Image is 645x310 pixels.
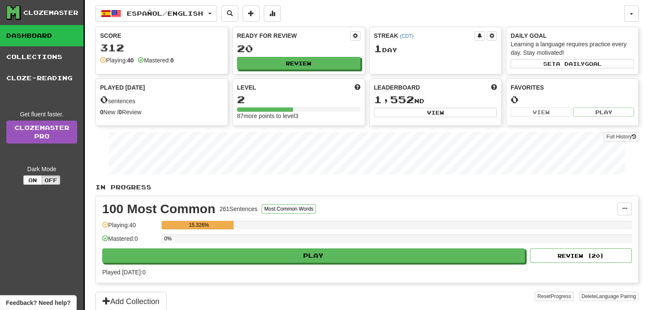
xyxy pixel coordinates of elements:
div: New / Review [100,108,223,116]
span: a daily [556,61,585,67]
div: Playing: [100,56,134,65]
span: 0 [100,93,108,105]
div: Get fluent faster. [6,110,77,118]
strong: 0 [119,109,122,116]
span: Played [DATE] [100,83,145,92]
strong: 0 [100,109,103,116]
div: Favorites [511,83,634,92]
span: Played [DATE]: 0 [102,269,145,276]
a: (CDT) [400,33,413,39]
strong: 0 [170,57,174,64]
span: Open feedback widget [6,299,70,307]
div: 0 [511,94,634,105]
span: Score more points to level up [355,83,360,92]
div: 87 more points to level 3 [237,112,360,120]
button: On [23,175,42,185]
button: ResetProgress [535,292,573,301]
p: In Progress [95,183,639,192]
div: sentences [100,94,223,105]
button: DeleteLanguage Pairing [579,292,639,301]
span: 1,552 [374,93,414,105]
button: More stats [264,6,281,22]
div: Dark Mode [6,165,77,173]
button: Most Common Words [262,204,316,214]
a: ClozemasterPro [6,121,77,144]
span: 1 [374,42,382,54]
div: 15.326% [164,221,234,229]
button: Play [573,107,634,117]
div: 312 [100,42,223,53]
div: Score [100,31,223,40]
div: Learning a language requires practice every day. Stay motivated! [511,40,634,57]
div: 261 Sentences [220,205,258,213]
div: Mastered: [138,56,173,65]
div: Playing: 40 [102,221,157,235]
button: View [511,107,571,117]
button: Full History [604,132,639,141]
button: Add sentence to collection [243,6,260,22]
span: Language Pairing [596,293,636,299]
span: Level [237,83,256,92]
button: Review (20) [530,248,632,263]
button: Review [237,57,360,70]
div: Streak [374,31,475,40]
div: 20 [237,43,360,54]
div: nd [374,94,497,105]
strong: 40 [127,57,134,64]
div: 100 Most Common [102,203,215,215]
button: Play [102,248,525,263]
span: Progress [551,293,571,299]
div: Ready for Review [237,31,350,40]
div: Mastered: 0 [102,234,157,248]
div: Day [374,43,497,54]
span: This week in points, UTC [491,83,497,92]
div: Daily Goal [511,31,634,40]
button: View [374,108,497,117]
button: Español/English [95,6,217,22]
button: Off [42,175,60,185]
div: Clozemaster [23,8,78,17]
button: Seta dailygoal [511,59,634,68]
div: 2 [237,94,360,105]
span: Español / English [127,10,203,17]
span: Leaderboard [374,83,420,92]
button: Search sentences [221,6,238,22]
